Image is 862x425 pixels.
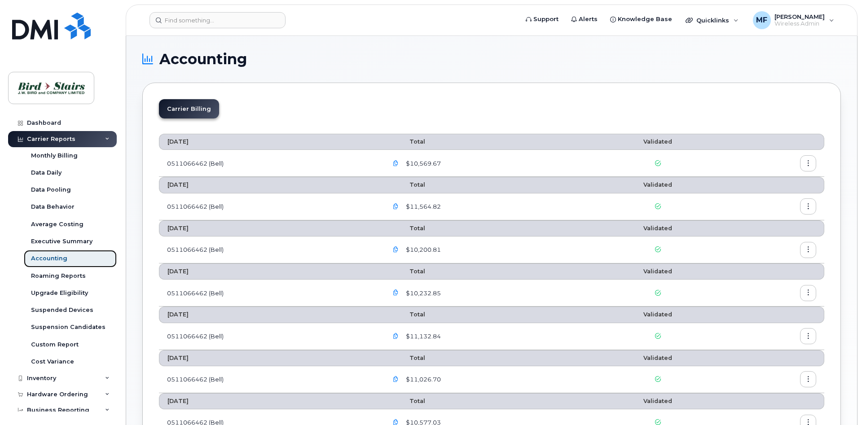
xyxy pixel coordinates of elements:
[590,263,726,280] th: Validated
[404,245,441,254] span: $10,200.81
[388,225,425,232] span: Total
[404,375,441,384] span: $11,026.70
[388,268,425,275] span: Total
[388,398,425,404] span: Total
[159,220,380,237] th: [DATE]
[159,177,380,193] th: [DATE]
[388,138,425,145] span: Total
[388,311,425,318] span: Total
[159,307,380,323] th: [DATE]
[159,193,380,220] td: 0511066462 (Bell)
[590,350,726,366] th: Validated
[823,386,855,418] iframe: Messenger Launcher
[388,355,425,361] span: Total
[159,393,380,409] th: [DATE]
[159,323,380,350] td: 0511066462 (Bell)
[159,366,380,393] td: 0511066462 (Bell)
[159,53,247,66] span: Accounting
[404,159,441,168] span: $10,569.67
[404,289,441,298] span: $10,232.85
[159,237,380,263] td: 0511066462 (Bell)
[590,220,726,237] th: Validated
[404,332,441,341] span: $11,132.84
[159,134,380,150] th: [DATE]
[404,202,441,211] span: $11,564.82
[590,307,726,323] th: Validated
[590,134,726,150] th: Validated
[590,393,726,409] th: Validated
[388,181,425,188] span: Total
[159,150,380,177] td: 0511066462 (Bell)
[159,280,380,307] td: 0511066462 (Bell)
[159,350,380,366] th: [DATE]
[159,263,380,280] th: [DATE]
[590,177,726,193] th: Validated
